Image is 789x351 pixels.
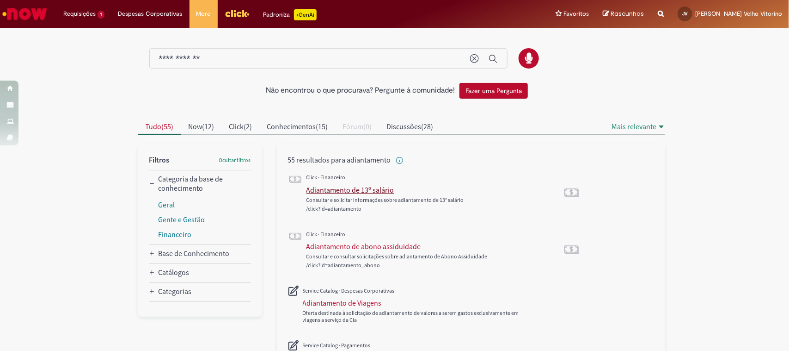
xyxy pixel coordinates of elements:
[603,10,644,19] a: Rascunhos
[1,5,49,23] img: ServiceNow
[63,9,96,19] span: Requisições
[196,9,211,19] span: More
[459,83,528,99] button: Fazer uma Pergunta
[695,10,782,18] span: [PERSON_NAME] Velho Vitorino
[563,9,589,19] span: Favoritos
[294,9,317,20] p: +GenAi
[611,9,644,18] span: Rascunhos
[682,11,688,17] span: JV
[98,11,104,19] span: 1
[225,6,250,20] img: click_logo_yellow_360x200.png
[266,87,455,95] h2: Não encontrou o que procurava? Pergunte à comunidade!
[263,9,317,20] div: Padroniza
[118,9,183,19] span: Despesas Corporativas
